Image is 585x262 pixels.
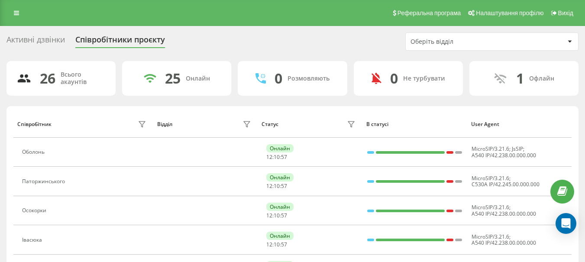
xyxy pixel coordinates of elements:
[274,241,280,248] span: 10
[476,10,543,16] span: Налаштування профілю
[281,182,287,190] span: 57
[275,70,282,87] div: 0
[472,152,536,159] span: A540 IP/42.238.00.000.000
[22,149,47,155] div: Оболонь
[516,70,524,87] div: 1
[366,121,463,127] div: В статусі
[266,173,294,181] div: Онлайн
[262,121,278,127] div: Статус
[512,145,523,152] span: JsSIP
[274,212,280,219] span: 10
[75,35,165,49] div: Співробітники проєкту
[22,178,67,184] div: Паторжинського
[186,75,210,82] div: Онлайн
[266,213,287,219] div: : :
[266,242,287,248] div: : :
[472,210,536,217] span: A540 IP/42.238.00.000.000
[266,232,294,240] div: Онлайн
[266,144,294,152] div: Онлайн
[40,70,55,87] div: 26
[398,10,461,16] span: Реферальна програма
[266,154,287,160] div: : :
[472,145,509,152] span: MicroSIP/3.21.6
[472,175,509,182] span: MicroSIP/3.21.6
[288,75,330,82] div: Розмовляють
[266,203,294,211] div: Онлайн
[558,10,573,16] span: Вихід
[22,237,44,243] div: Івасюка
[157,121,172,127] div: Відділ
[266,183,287,189] div: : :
[22,207,48,213] div: Осокорки
[17,121,52,127] div: Співробітник
[266,241,272,248] span: 12
[472,233,509,240] span: MicroSIP/3.21.6
[471,121,568,127] div: User Agent
[266,153,272,161] span: 12
[556,213,576,234] div: Open Intercom Messenger
[281,153,287,161] span: 57
[274,153,280,161] span: 10
[472,239,536,246] span: A540 IP/42.238.00.000.000
[165,70,181,87] div: 25
[274,182,280,190] span: 10
[61,71,105,86] div: Всього акаунтів
[410,38,514,45] div: Оберіть відділ
[529,75,554,82] div: Офлайн
[403,75,445,82] div: Не турбувати
[390,70,398,87] div: 0
[472,204,509,211] span: MicroSIP/3.21.6
[266,212,272,219] span: 12
[281,241,287,248] span: 57
[266,182,272,190] span: 12
[472,181,540,188] span: C530A IP/42.245.00.000.000
[6,35,65,49] div: Активні дзвінки
[281,212,287,219] span: 57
